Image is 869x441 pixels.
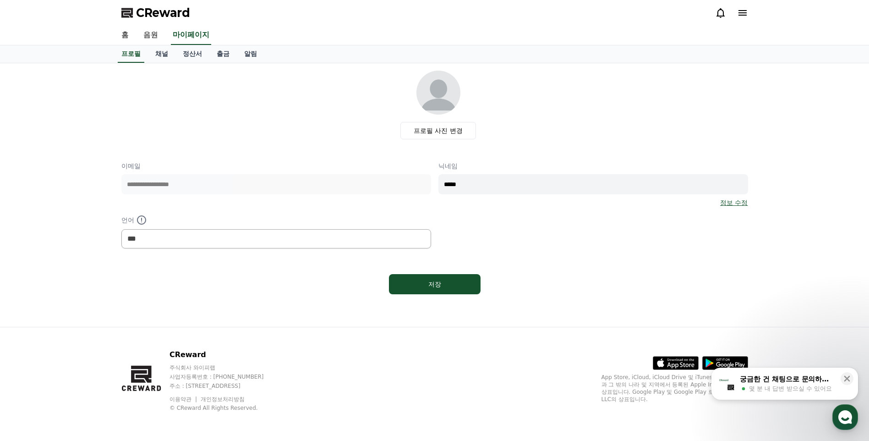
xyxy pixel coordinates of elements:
[121,6,190,20] a: CReward
[148,45,175,63] a: 채널
[169,396,198,402] a: 이용약관
[169,382,281,390] p: 주소 : [STREET_ADDRESS]
[84,305,95,312] span: 대화
[121,215,431,226] p: 언어
[136,6,190,20] span: CReward
[201,396,245,402] a: 개인정보처리방침
[175,45,209,63] a: 정산서
[169,349,281,360] p: CReward
[29,304,34,312] span: 홈
[601,374,748,403] p: App Store, iCloud, iCloud Drive 및 iTunes Store는 미국과 그 밖의 나라 및 지역에서 등록된 Apple Inc.의 서비스 상표입니다. Goo...
[400,122,476,139] label: 프로필 사진 변경
[171,26,211,45] a: 마이페이지
[60,291,118,314] a: 대화
[438,161,748,171] p: 닉네임
[136,26,165,45] a: 음원
[118,291,176,314] a: 설정
[407,280,462,289] div: 저장
[114,26,136,45] a: 홈
[209,45,237,63] a: 출금
[121,161,431,171] p: 이메일
[720,198,748,207] a: 정보 수정
[416,71,460,115] img: profile_image
[237,45,264,63] a: 알림
[3,291,60,314] a: 홈
[169,404,281,412] p: © CReward All Rights Reserved.
[169,373,281,380] p: 사업자등록번호 : [PHONE_NUMBER]
[142,304,153,312] span: 설정
[169,364,281,371] p: 주식회사 와이피랩
[389,274,481,294] button: 저장
[118,45,144,63] a: 프로필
